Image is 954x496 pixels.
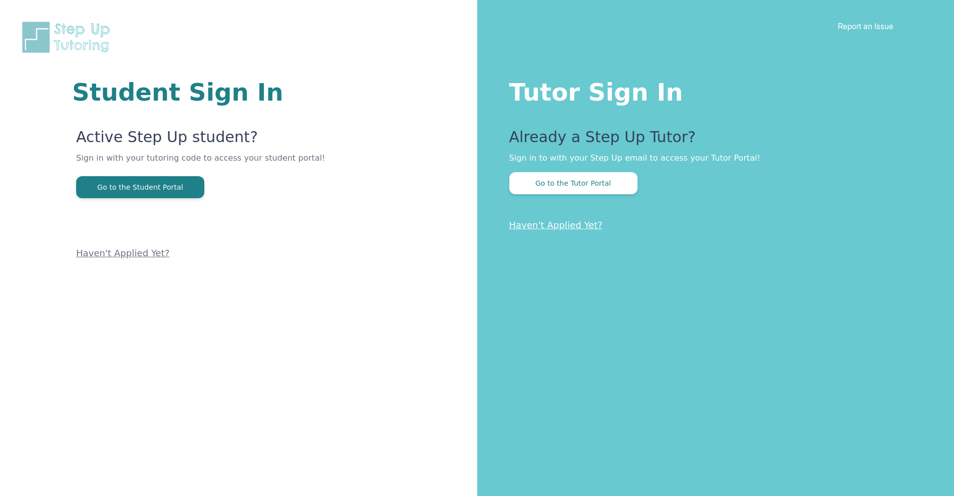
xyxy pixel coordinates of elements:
img: Step Up Tutoring horizontal logo [20,20,116,55]
p: Active Step Up student? [76,128,357,152]
button: Go to the Student Portal [76,176,204,198]
h1: Tutor Sign In [509,76,914,104]
a: Go to the Tutor Portal [509,178,638,188]
a: Go to the Student Portal [76,182,204,192]
button: Go to the Tutor Portal [509,172,638,194]
a: Haven't Applied Yet? [76,248,170,258]
p: Sign in to with your Step Up email to access your Tutor Portal! [509,152,914,164]
p: Sign in with your tutoring code to access your student portal! [76,152,357,176]
a: Haven't Applied Yet? [509,220,603,230]
h1: Student Sign In [72,80,357,104]
p: Already a Step Up Tutor? [509,128,914,152]
a: Report an Issue [838,21,893,31]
